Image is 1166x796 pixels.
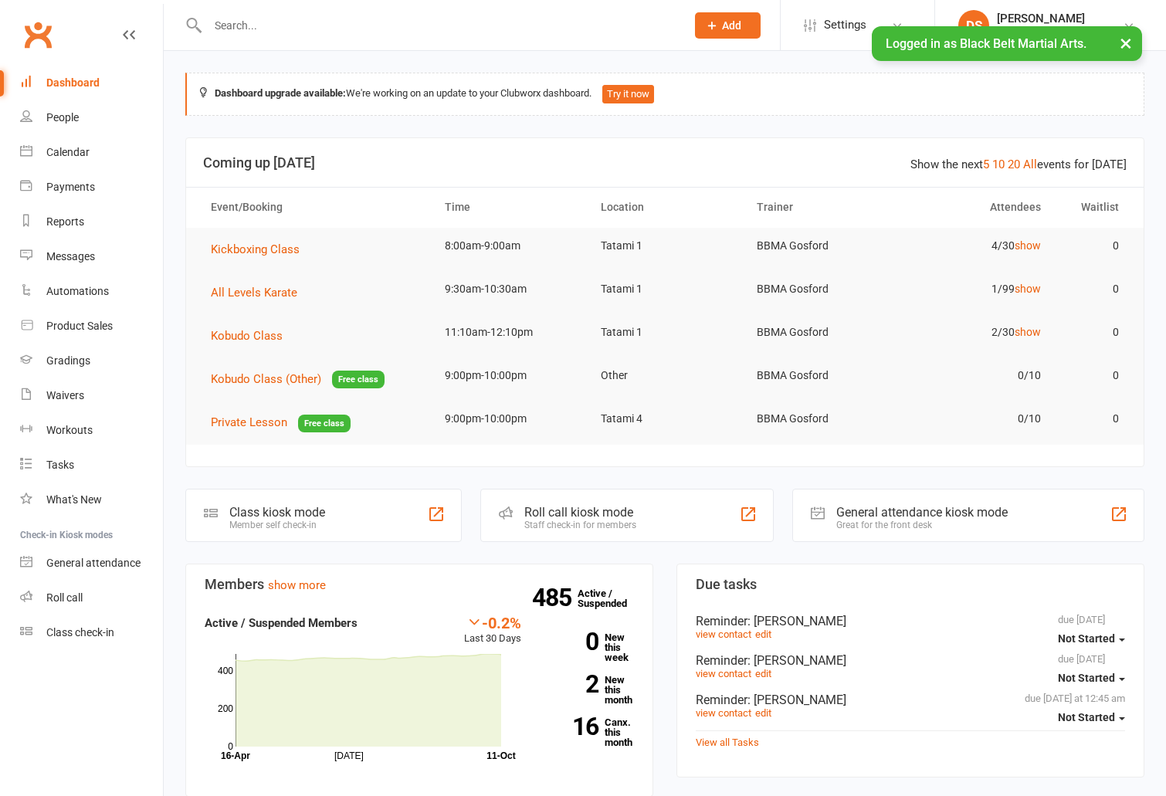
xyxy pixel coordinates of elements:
[46,285,109,297] div: Automations
[20,448,163,483] a: Tasks
[587,314,743,351] td: Tatami 1
[1055,314,1133,351] td: 0
[755,628,771,640] a: edit
[46,76,100,89] div: Dashboard
[899,188,1055,227] th: Attendees
[464,614,521,647] div: Last 30 Days
[1015,239,1041,252] a: show
[211,240,310,259] button: Kickboxing Class
[983,158,989,171] a: 5
[20,546,163,581] a: General attendance kiosk mode
[1055,271,1133,307] td: 0
[899,314,1055,351] td: 2/30
[1008,158,1020,171] a: 20
[1055,228,1133,264] td: 0
[836,520,1008,530] div: Great for the front desk
[696,653,1125,668] div: Reminder
[46,626,114,638] div: Class check-in
[755,668,771,679] a: edit
[431,401,587,437] td: 9:00pm-10:00pm
[20,483,163,517] a: What's New
[20,615,163,650] a: Class kiosk mode
[268,578,326,592] a: show more
[722,19,741,32] span: Add
[197,188,431,227] th: Event/Booking
[696,737,759,748] a: View all Tasks
[587,357,743,394] td: Other
[203,155,1127,171] h3: Coming up [DATE]
[211,370,385,389] button: Kobudo Class (Other)Free class
[46,424,93,436] div: Workouts
[46,250,95,263] div: Messages
[899,228,1055,264] td: 4/30
[211,415,287,429] span: Private Lesson
[431,314,587,351] td: 11:10am-12:10pm
[211,242,300,256] span: Kickboxing Class
[298,415,351,432] span: Free class
[1058,632,1115,645] span: Not Started
[431,188,587,227] th: Time
[211,286,297,300] span: All Levels Karate
[1055,401,1133,437] td: 0
[743,188,899,227] th: Trainer
[46,557,141,569] div: General attendance
[747,614,846,628] span: : [PERSON_NAME]
[743,401,899,437] td: BBMA Gosford
[205,616,358,630] strong: Active / Suspended Members
[46,389,84,401] div: Waivers
[1058,704,1125,732] button: Not Started
[747,693,846,707] span: : [PERSON_NAME]
[696,628,751,640] a: view contact
[229,505,325,520] div: Class kiosk mode
[211,327,293,345] button: Kobudo Class
[464,614,521,631] div: -0.2%
[997,25,1103,39] div: Black Belt Martial Arts
[524,505,636,520] div: Roll call kiosk mode
[19,15,57,54] a: Clubworx
[20,378,163,413] a: Waivers
[20,344,163,378] a: Gradings
[696,707,751,719] a: view contact
[1112,26,1140,59] button: ×
[544,632,635,662] a: 0New this week
[46,354,90,367] div: Gradings
[205,577,634,592] h3: Members
[211,372,321,386] span: Kobudo Class (Other)
[46,181,95,193] div: Payments
[1058,711,1115,723] span: Not Started
[587,271,743,307] td: Tatami 1
[695,12,761,39] button: Add
[46,591,83,604] div: Roll call
[544,675,635,705] a: 2New this month
[524,520,636,530] div: Staff check-in for members
[544,717,635,747] a: 16Canx. this month
[1058,665,1125,693] button: Not Started
[755,707,771,719] a: edit
[544,630,598,653] strong: 0
[20,239,163,274] a: Messages
[602,85,654,103] button: Try it now
[886,36,1086,51] span: Logged in as Black Belt Martial Arts.
[211,283,308,302] button: All Levels Karate
[824,8,866,42] span: Settings
[229,520,325,530] div: Member self check-in
[587,188,743,227] th: Location
[1058,625,1125,653] button: Not Started
[696,693,1125,707] div: Reminder
[46,493,102,506] div: What's New
[1058,672,1115,684] span: Not Started
[431,357,587,394] td: 9:00pm-10:00pm
[743,228,899,264] td: BBMA Gosford
[587,401,743,437] td: Tatami 4
[332,371,385,388] span: Free class
[958,10,989,41] div: DS
[899,271,1055,307] td: 1/99
[215,87,346,99] strong: Dashboard upgrade available:
[20,413,163,448] a: Workouts
[431,228,587,264] td: 8:00am-9:00am
[696,614,1125,628] div: Reminder
[1023,158,1037,171] a: All
[743,357,899,394] td: BBMA Gosford
[1055,357,1133,394] td: 0
[46,459,74,471] div: Tasks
